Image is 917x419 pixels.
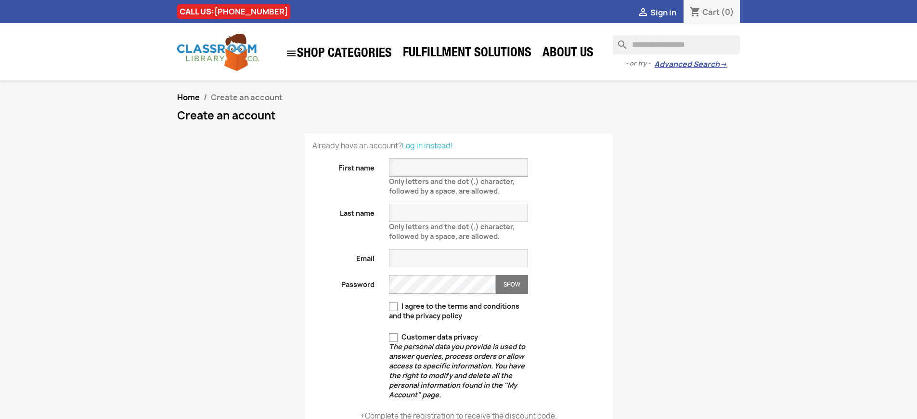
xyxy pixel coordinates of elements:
i: shopping_cart [689,7,701,18]
i:  [285,48,297,59]
label: Email [305,249,382,263]
i: search [613,35,624,47]
a: About Us [538,44,598,64]
a:  Sign in [637,7,676,18]
a: Log in instead! [402,141,453,151]
label: I agree to the terms and conditions and the privacy policy [389,301,528,321]
button: Show [496,275,528,294]
input: Password input [389,275,496,294]
span: Sign in [650,7,676,18]
label: Customer data privacy [389,332,528,400]
i:  [637,7,649,19]
a: SHOP CATEGORIES [281,43,397,64]
em: The personal data you provide is used to answer queries, process orders or allow access to specif... [389,342,525,399]
span: Create an account [211,92,283,103]
a: Advanced Search→ [654,60,727,69]
span: (0) [721,7,734,17]
div: CALL US: [177,4,290,19]
label: First name [305,158,382,173]
span: Cart [702,7,720,17]
img: Classroom Library Company [177,34,259,71]
input: Search [613,35,740,54]
a: [PHONE_NUMBER] [214,6,288,17]
span: → [720,60,727,69]
label: Last name [305,204,382,218]
a: Home [177,92,200,103]
h1: Create an account [177,110,740,121]
span: Only letters and the dot (.) character, followed by a space, are allowed. [389,173,515,196]
span: - or try - [626,59,654,68]
a: Fulfillment Solutions [398,44,536,64]
span: Only letters and the dot (.) character, followed by a space, are allowed. [389,218,515,241]
p: Already have an account? [312,141,605,151]
label: Password [305,275,382,289]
